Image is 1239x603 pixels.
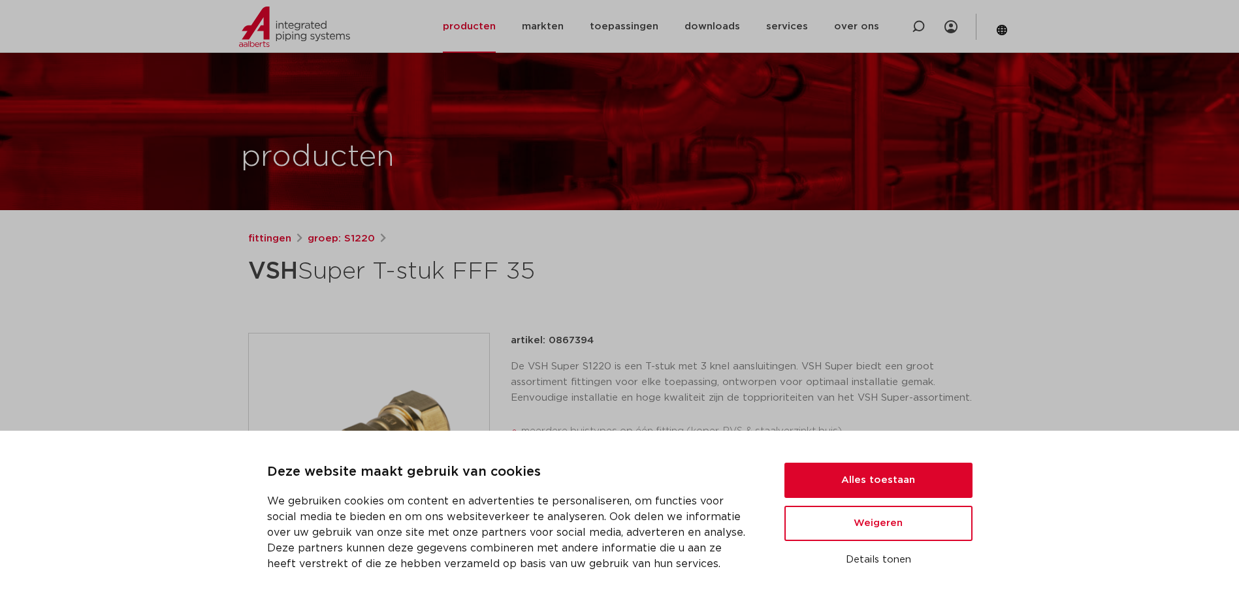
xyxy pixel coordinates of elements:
img: Product Image for VSH Super T-stuk FFF 35 [249,333,489,574]
a: fittingen [248,231,291,247]
p: De VSH Super S1220 is een T-stuk met 3 knel aansluitingen. VSH Super biedt een groot assortiment ... [511,359,991,406]
p: artikel: 0867394 [511,333,594,348]
p: We gebruiken cookies om content en advertenties te personaliseren, om functies voor social media ... [267,493,753,572]
li: meerdere buistypes op één fitting (koper, RVS & staalverzinkt buis) [521,421,991,442]
h1: producten [241,136,394,178]
a: groep: S1220 [308,231,375,247]
button: Weigeren [784,506,973,541]
strong: VSH [248,260,298,283]
h1: Super T-stuk FFF 35 [248,252,739,291]
button: Alles toestaan [784,463,973,498]
button: Details tonen [784,549,973,571]
p: Deze website maakt gebruik van cookies [267,462,753,483]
